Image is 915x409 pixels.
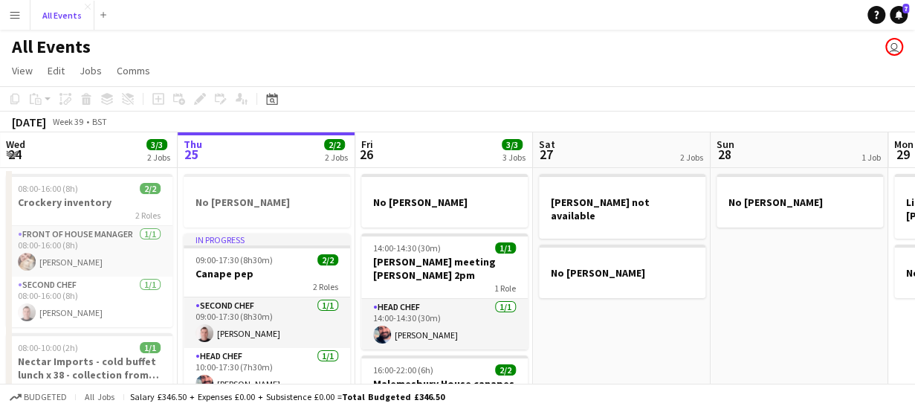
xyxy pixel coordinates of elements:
[117,64,150,77] span: Comms
[6,174,172,327] app-job-card: 08:00-16:00 (8h)2/2Crockery inventory2 RolesFront of House Manager1/108:00-16:00 (8h)[PERSON_NAME...
[184,174,350,228] app-job-card: No [PERSON_NAME]
[6,277,172,327] app-card-role: Second Chef1/108:00-16:00 (8h)[PERSON_NAME]
[361,196,528,209] h3: No [PERSON_NAME]
[18,342,78,353] span: 08:00-10:00 (2h)
[184,196,350,209] h3: No [PERSON_NAME]
[111,61,156,80] a: Comms
[494,283,516,294] span: 1 Role
[80,64,102,77] span: Jobs
[902,4,909,13] span: 7
[139,382,161,393] span: 1 Role
[12,115,46,129] div: [DATE]
[890,6,908,24] a: 7
[82,391,117,402] span: All jobs
[6,355,172,381] h3: Nectar Imports - cold buffet lunch x 38 - collection from unit 10am
[325,152,348,163] div: 2 Jobs
[184,297,350,348] app-card-role: Second Chef1/109:00-17:30 (8h30m)[PERSON_NAME]
[717,196,883,209] h3: No [PERSON_NAME]
[92,116,107,127] div: BST
[373,242,441,254] span: 14:00-14:30 (30m)
[717,138,734,151] span: Sun
[140,183,161,194] span: 2/2
[6,196,172,209] h3: Crockery inventory
[184,234,350,399] app-job-card: In progress09:00-17:30 (8h30m)2/2Canape pep2 RolesSecond Chef1/109:00-17:30 (8h30m)[PERSON_NAME]H...
[502,152,526,163] div: 3 Jobs
[130,391,444,402] div: Salary £346.50 + Expenses £0.00 + Subsistence £0.00 =
[502,139,523,150] span: 3/3
[184,234,350,245] div: In progress
[680,152,703,163] div: 2 Jobs
[361,377,528,404] h3: Malemesbury House canapes x 35
[717,174,883,228] app-job-card: No [PERSON_NAME]
[885,38,903,56] app-user-avatar: Lucy Hinks
[539,138,555,151] span: Sat
[24,392,67,402] span: Budgeted
[373,364,433,376] span: 16:00-22:00 (6h)
[539,266,705,280] h3: No [PERSON_NAME]
[4,146,25,163] span: 24
[539,174,705,239] app-job-card: [PERSON_NAME] not available
[146,139,167,150] span: 3/3
[30,1,94,30] button: All Events
[147,152,170,163] div: 2 Jobs
[74,61,108,80] a: Jobs
[892,146,914,163] span: 29
[184,348,350,399] app-card-role: Head Chef1/110:00-17:30 (7h30m)[PERSON_NAME]
[324,139,345,150] span: 2/2
[48,64,65,77] span: Edit
[714,146,734,163] span: 28
[6,138,25,151] span: Wed
[12,64,33,77] span: View
[359,146,373,163] span: 26
[184,138,202,151] span: Thu
[181,146,202,163] span: 25
[361,299,528,350] app-card-role: Head Chef1/114:00-14:30 (30m)[PERSON_NAME]
[42,61,71,80] a: Edit
[894,138,914,151] span: Mon
[313,281,338,292] span: 2 Roles
[184,267,350,280] h3: Canape pep
[361,234,528,350] app-job-card: 14:00-14:30 (30m)1/1[PERSON_NAME] meeting [PERSON_NAME] 2pm1 RoleHead Chef1/114:00-14:30 (30m)[PE...
[49,116,86,127] span: Week 39
[495,242,516,254] span: 1/1
[342,391,444,402] span: Total Budgeted £346.50
[135,210,161,221] span: 2 Roles
[539,245,705,298] app-job-card: No [PERSON_NAME]
[317,254,338,265] span: 2/2
[537,146,555,163] span: 27
[495,364,516,376] span: 2/2
[6,61,39,80] a: View
[7,389,69,405] button: Budgeted
[361,138,373,151] span: Fri
[861,152,881,163] div: 1 Job
[140,342,161,353] span: 1/1
[6,226,172,277] app-card-role: Front of House Manager1/108:00-16:00 (8h)[PERSON_NAME]
[18,183,78,194] span: 08:00-16:00 (8h)
[12,36,91,58] h1: All Events
[361,255,528,282] h3: [PERSON_NAME] meeting [PERSON_NAME] 2pm
[361,174,528,228] app-job-card: No [PERSON_NAME]
[195,254,273,265] span: 09:00-17:30 (8h30m)
[539,196,705,222] h3: [PERSON_NAME] not available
